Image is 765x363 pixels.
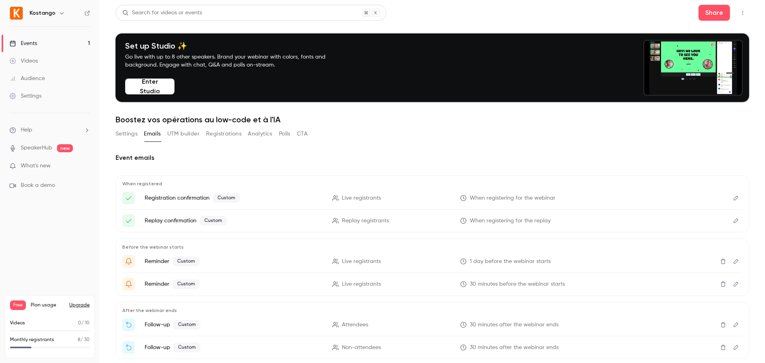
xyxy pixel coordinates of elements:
button: Delete [717,255,730,268]
span: When registering for the replay [470,217,551,225]
div: Search for videos or events [122,9,202,17]
span: Custom [173,279,200,289]
span: Attendees [342,321,368,329]
span: 30 minutes after the webinar ends [470,321,559,329]
button: Edit [730,278,742,290]
span: Live registrants [342,280,381,288]
button: Emails [144,128,161,140]
button: Edit [730,214,742,227]
p: After the webinar ends [122,307,742,314]
p: Follow-up [145,343,323,352]
div: Settings [10,92,41,100]
span: new [57,144,73,152]
li: Votre inscription à notre webinaire {{ event_name }} est confirmée ✅ [122,192,742,204]
span: What's new [21,162,51,170]
button: Delete [717,318,730,331]
span: Plan usage [31,302,65,308]
p: Follow-up [145,320,323,330]
p: Replay confirmation [145,216,323,226]
span: 8 [78,337,80,342]
li: ⏰ Plus que 30 minutes avant notre webinaire : {{ event_name }} ! [122,278,742,290]
p: Reminder [145,279,323,289]
p: Reminder [145,257,323,266]
button: Analytics [248,128,273,140]
button: Registrations [206,128,241,140]
h1: Boostez vos opérations au low-code et à l'IA [116,115,749,124]
button: Delete [717,278,730,290]
button: Edit [730,318,742,331]
span: Book a demo [21,181,55,190]
span: 30 minutes before the webinar starts [470,280,565,288]
p: Videos [10,320,25,327]
h6: Kostango [29,9,55,17]
button: Upgrade [69,302,90,308]
span: Replay registrants [342,217,389,225]
h2: Event emails [116,153,749,163]
p: / 10 [78,320,90,327]
span: 0 [78,321,81,326]
span: Free [10,300,26,310]
span: When registering for the webinar [470,194,555,202]
li: Vous avez manqué notre webinaire ? Voici le replay 🎥 [122,341,742,354]
span: Live registrants [342,257,381,266]
div: Videos [10,57,38,65]
p: When registered [122,181,742,187]
p: Monthly registrants [10,336,54,343]
button: Edit [730,255,742,268]
li: Merci d'avoir participé à notre webinaire "{{ event_name }}" [122,318,742,331]
button: Enter Studio [125,78,175,94]
li: Le replay de notre webinaire {{ event_name }} est disponible 🎥 [122,214,742,227]
div: Audience [10,75,45,82]
img: Kostango [10,7,23,20]
span: Custom [213,193,240,203]
p: Go live with up to 8 other speakers. Brand your webinar with colors, fonts and background. Engage... [125,53,344,69]
span: 30 minutes after the webinar ends [470,343,559,352]
a: SpeakerHub [21,144,52,152]
span: Live registrants [342,194,381,202]
span: Custom [173,257,200,266]
span: Help [21,126,32,134]
span: 1 day before the webinar starts [470,257,551,266]
button: UTM builder [167,128,200,140]
div: Events [10,39,37,47]
p: Registration confirmation [145,193,323,203]
li: Plus qu’un jour avant {{ event_name }} ! 🚀 [122,255,742,268]
li: help-dropdown-opener [10,126,90,134]
button: Share [698,5,730,21]
button: Delete [717,341,730,354]
button: Settings [116,128,137,140]
button: Edit [730,341,742,354]
span: Non-attendees [342,343,381,352]
h4: Set up Studio ✨ [125,41,344,51]
button: Edit [730,192,742,204]
button: Polls [279,128,290,140]
span: Custom [173,320,200,330]
p: / 30 [78,336,90,343]
span: Custom [173,343,200,352]
button: CTA [297,128,308,140]
span: Custom [200,216,227,226]
p: Before the webinar starts [122,244,742,250]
